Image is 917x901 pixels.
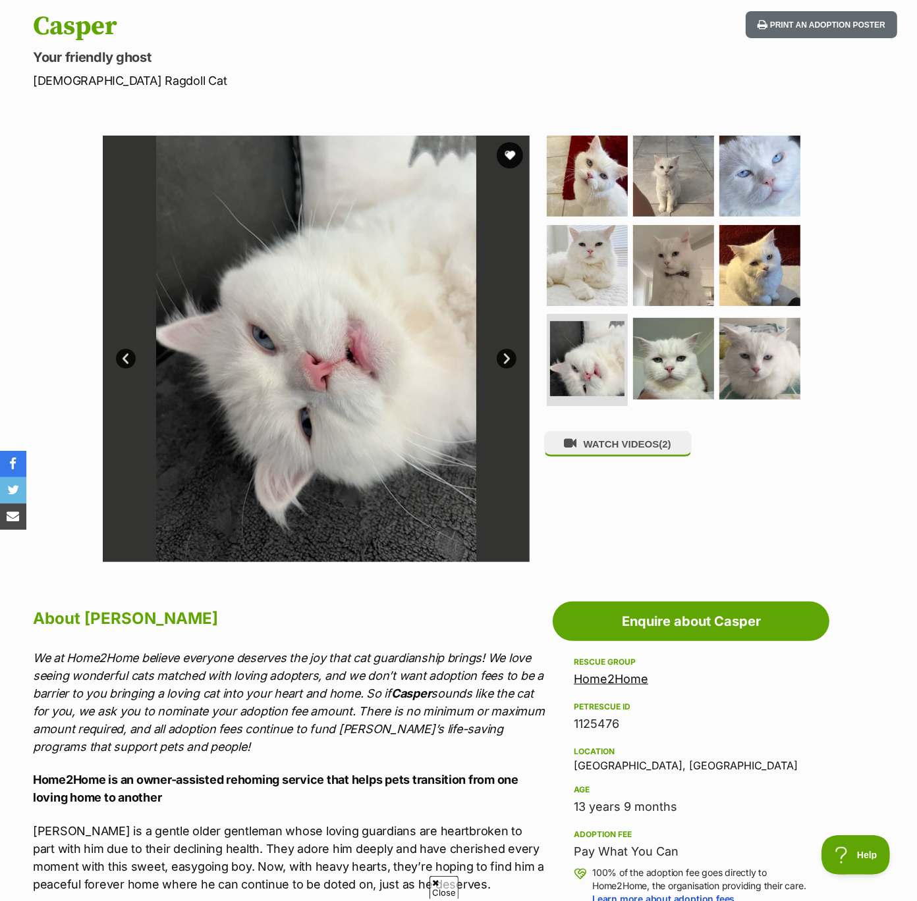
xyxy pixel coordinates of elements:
[574,715,808,733] div: 1125476
[544,431,692,457] button: WATCH VIDEOS(2)
[574,672,648,686] a: Home2Home
[550,321,625,396] img: Photo of Casper
[746,11,897,38] button: Print an adoption poster
[719,136,800,217] img: Photo of Casper
[33,773,518,804] b: Home2Home is an owner-assisted rehoming service that helps pets transition from one loving home t...
[574,785,808,795] div: Age
[553,602,829,641] a: Enquire about Casper
[497,349,516,369] a: Next
[33,822,546,893] p: [PERSON_NAME] is a gentle older gentleman whose loving guardians are heartbroken to part with him...
[33,651,545,754] i: We at Home2Home believe everyone deserves the joy that cat guardianship brings! We love seeing wo...
[33,11,559,41] h1: Casper
[547,225,628,306] img: Photo of Casper
[574,842,808,861] div: Pay What You Can
[633,318,714,399] img: Photo of Casper
[116,349,136,369] a: Prev
[430,876,458,899] span: Close
[633,225,714,306] img: Photo of Casper
[574,657,808,667] div: Rescue group
[497,142,523,168] button: favourite
[574,829,808,840] div: Adoption fee
[103,136,530,562] img: Photo of Casper
[33,48,559,66] p: Your friendly ghost
[391,686,431,700] b: Casper
[574,702,808,712] div: PetRescue ID
[659,438,671,450] span: (2)
[633,136,714,217] img: Photo of Casper
[719,318,800,399] img: Photo of Casper
[547,136,628,217] img: Photo of Casper
[33,72,559,90] p: [DEMOGRAPHIC_DATA] Ragdoll Cat
[719,225,800,306] img: Photo of Casper
[821,835,891,875] iframe: Help Scout Beacon - Open
[574,744,808,771] div: [GEOGRAPHIC_DATA], [GEOGRAPHIC_DATA]
[574,746,808,757] div: Location
[574,798,808,816] div: 13 years 9 months
[33,604,546,633] h2: About [PERSON_NAME]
